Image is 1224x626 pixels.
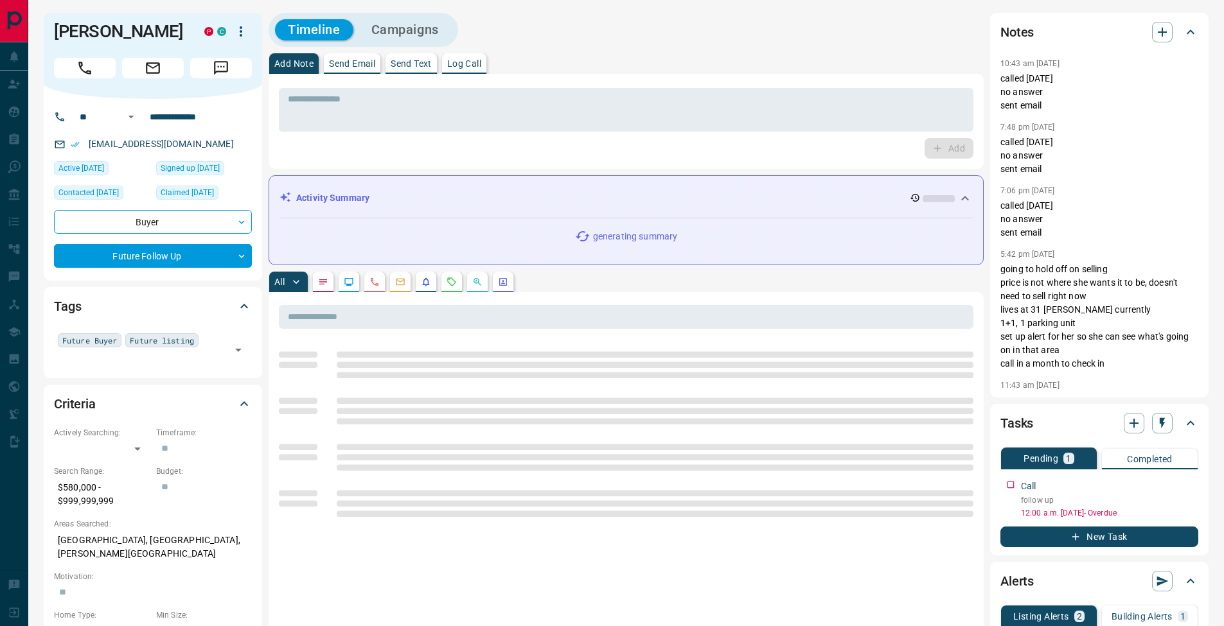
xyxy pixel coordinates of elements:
[54,518,252,530] p: Areas Searched:
[472,277,483,287] svg: Opportunities
[274,277,285,286] p: All
[274,59,314,68] p: Add Note
[318,277,328,287] svg: Notes
[275,19,353,40] button: Timeline
[217,27,226,36] div: condos.ca
[1000,566,1198,596] div: Alerts
[54,291,252,322] div: Tags
[1000,186,1055,195] p: 7:06 pm [DATE]
[391,59,432,68] p: Send Text
[54,58,116,78] span: Call
[1000,250,1055,259] p: 5:42 pm [DATE]
[58,162,104,175] span: Active [DATE]
[156,609,252,621] p: Min Size:
[1021,494,1198,506] p: follow up
[369,277,380,287] svg: Calls
[1000,571,1034,591] h2: Alerts
[1066,454,1071,463] p: 1
[1021,480,1036,493] p: Call
[204,27,213,36] div: property.ca
[395,277,405,287] svg: Emails
[156,427,252,439] p: Timeframe:
[54,477,150,512] p: $580,000 - $999,999,999
[122,58,184,78] span: Email
[1000,22,1034,42] h2: Notes
[54,571,252,582] p: Motivation:
[130,334,194,347] span: Future listing
[1013,612,1069,621] p: Listing Alerts
[1000,72,1198,112] p: called [DATE] no answer sent email
[1000,526,1198,547] button: New Task
[447,59,481,68] p: Log Call
[54,465,150,477] p: Search Range:
[62,334,117,347] span: Future Buyer
[229,341,247,359] button: Open
[1000,123,1055,132] p: 7:48 pm [DATE]
[54,296,81,317] h2: Tags
[71,140,80,149] svg: Email Verified
[1000,263,1198,370] p: going to hold off on selling price is not where she wants it to be, doesn't need to sell right no...
[54,388,252,419] div: Criteria
[156,465,252,477] p: Budget:
[161,186,214,199] span: Claimed [DATE]
[421,277,431,287] svg: Listing Alerts
[1180,612,1185,621] p: 1
[1000,17,1198,48] div: Notes
[1000,135,1198,176] p: called [DATE] no answer sent email
[58,186,119,199] span: Contacted [DATE]
[296,191,369,205] p: Activity Summary
[1021,507,1198,519] p: 12:00 a.m. [DATE] - Overdue
[1000,199,1198,239] p: called [DATE] no answer sent email
[329,59,375,68] p: Send Email
[359,19,452,40] button: Campaigns
[279,186,973,210] div: Activity Summary
[593,230,677,243] p: generating summary
[54,244,252,268] div: Future Follow Up
[1077,612,1082,621] p: 2
[1127,455,1173,464] p: Completed
[156,186,252,204] div: Thu May 18 2023
[1000,408,1198,439] div: Tasks
[156,161,252,179] div: Fri Feb 28 2020
[54,210,252,234] div: Buyer
[89,139,234,149] a: [EMAIL_ADDRESS][DOMAIN_NAME]
[498,277,508,287] svg: Agent Actions
[54,530,252,564] p: [GEOGRAPHIC_DATA], [GEOGRAPHIC_DATA], [PERSON_NAME][GEOGRAPHIC_DATA]
[447,277,457,287] svg: Requests
[123,109,139,125] button: Open
[54,161,150,179] div: Mon Oct 13 2025
[54,394,96,414] h2: Criteria
[190,58,252,78] span: Message
[1000,59,1060,68] p: 10:43 am [DATE]
[1112,612,1173,621] p: Building Alerts
[54,609,150,621] p: Home Type:
[54,186,150,204] div: Wed Jul 30 2025
[1000,381,1060,390] p: 11:43 am [DATE]
[1024,454,1058,463] p: Pending
[344,277,354,287] svg: Lead Browsing Activity
[1000,413,1033,433] h2: Tasks
[54,21,185,42] h1: [PERSON_NAME]
[54,427,150,439] p: Actively Searching:
[161,162,220,175] span: Signed up [DATE]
